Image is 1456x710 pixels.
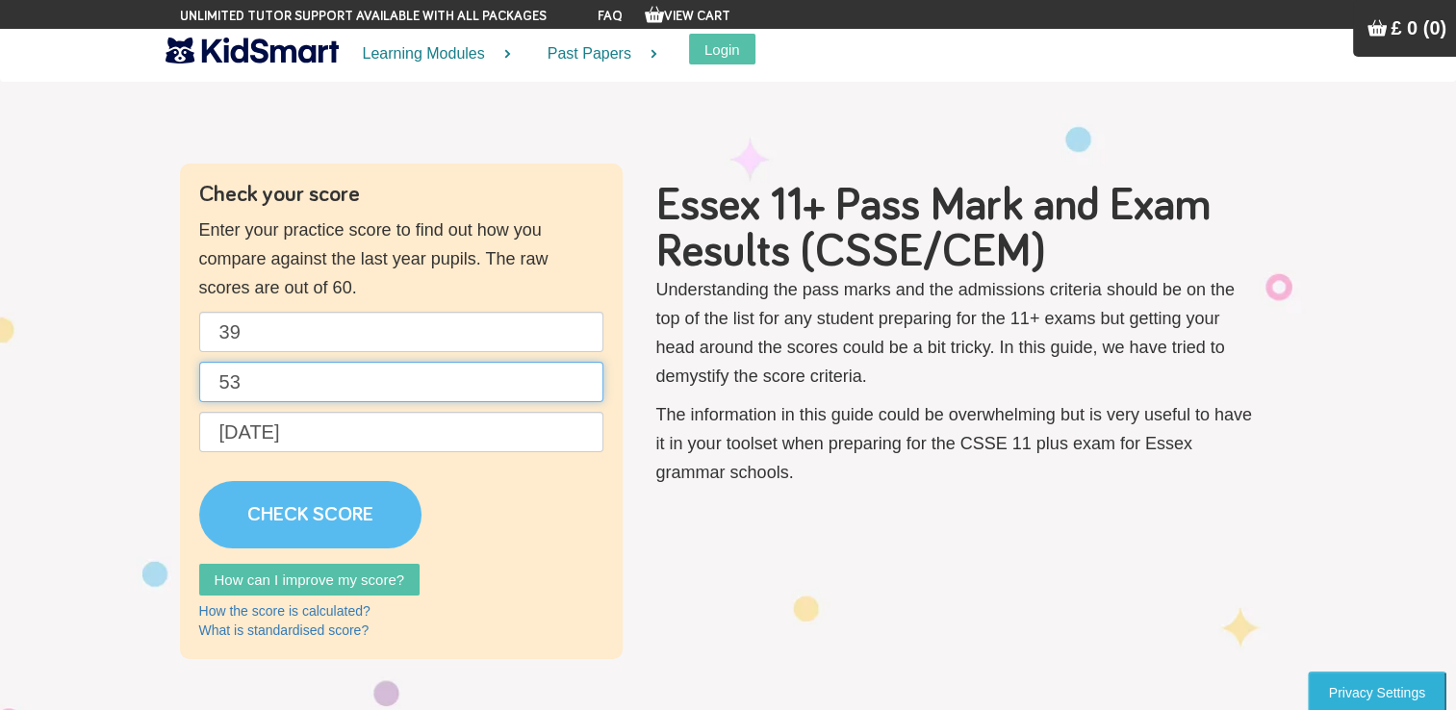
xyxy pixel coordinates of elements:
p: Enter your practice score to find out how you compare against the last year pupils. The raw score... [199,216,603,302]
input: English raw score [199,312,603,352]
a: View Cart [645,10,730,23]
a: How can I improve my score? [199,564,421,596]
input: Maths raw score [199,362,603,402]
span: Unlimited tutor support available with all packages [180,7,547,26]
span: £ 0 (0) [1391,17,1446,38]
img: KidSmart logo [166,34,339,67]
a: CHECK SCORE [199,481,421,548]
a: Past Papers [524,29,670,80]
a: FAQ [598,10,623,23]
h4: Check your score [199,183,603,206]
p: Understanding the pass marks and the admissions criteria should be on the top of the list for any... [656,275,1258,391]
p: The information in this guide could be overwhelming but is very useful to have it in your toolset... [656,400,1258,487]
img: Your items in the shopping basket [645,5,664,24]
a: Learning Modules [339,29,524,80]
h1: Essex 11+ Pass Mark and Exam Results (CSSE/CEM) [656,183,1258,275]
button: Login [689,34,755,64]
a: What is standardised score? [199,622,370,638]
a: How the score is calculated? [199,603,370,619]
input: Date of birth (d/m/y) e.g. 27/12/2007 [199,412,603,452]
img: Your items in the shopping basket [1367,18,1387,38]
